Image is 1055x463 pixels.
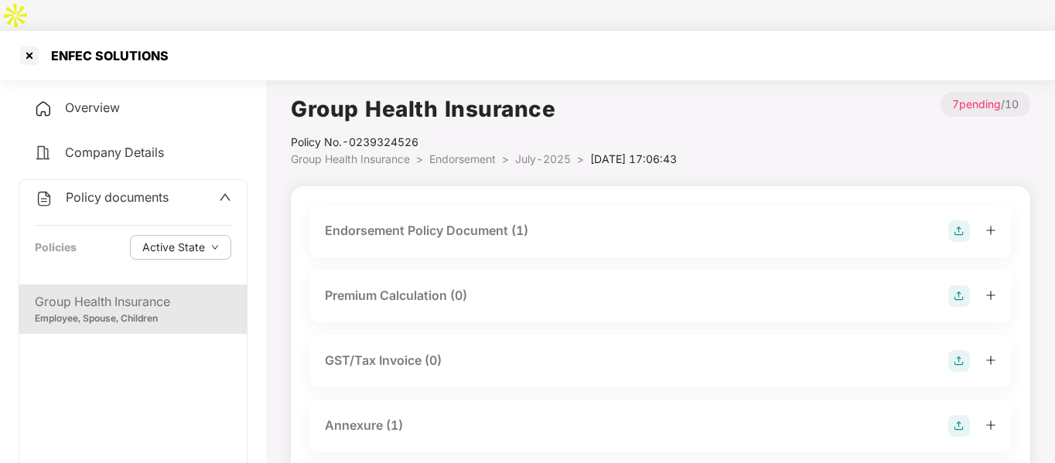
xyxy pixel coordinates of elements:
[34,100,53,118] img: svg+xml;base64,PHN2ZyB4bWxucz0iaHR0cDovL3d3dy53My5vcmcvMjAwMC9zdmciIHdpZHRoPSIyNCIgaGVpZ2h0PSIyNC...
[35,189,53,208] img: svg+xml;base64,PHN2ZyB4bWxucz0iaHR0cDovL3d3dy53My5vcmcvMjAwMC9zdmciIHdpZHRoPSIyNCIgaGVpZ2h0PSIyNC...
[577,152,584,165] span: >
[325,221,528,240] div: Endorsement Policy Document (1)
[590,152,677,165] span: [DATE] 17:06:43
[35,239,77,256] div: Policies
[34,144,53,162] img: svg+xml;base64,PHN2ZyB4bWxucz0iaHR0cDovL3d3dy53My5vcmcvMjAwMC9zdmciIHdpZHRoPSIyNCIgaGVpZ2h0PSIyNC...
[65,100,120,115] span: Overview
[35,292,231,312] div: Group Health Insurance
[429,152,496,165] span: Endorsement
[130,235,231,260] button: Active Statedown
[42,48,169,63] div: ENFEC SOLUTIONS
[985,290,996,301] span: plus
[985,420,996,431] span: plus
[35,312,231,326] div: Employee, Spouse, Children
[985,355,996,366] span: plus
[211,243,219,252] span: down
[515,152,571,165] span: July-2025
[948,415,970,437] img: svg+xml;base64,PHN2ZyB4bWxucz0iaHR0cDovL3d3dy53My5vcmcvMjAwMC9zdmciIHdpZHRoPSIyOCIgaGVpZ2h0PSIyOC...
[502,152,509,165] span: >
[291,92,677,126] h1: Group Health Insurance
[65,145,164,160] span: Company Details
[291,152,410,165] span: Group Health Insurance
[325,286,467,305] div: Premium Calculation (0)
[948,350,970,372] img: svg+xml;base64,PHN2ZyB4bWxucz0iaHR0cDovL3d3dy53My5vcmcvMjAwMC9zdmciIHdpZHRoPSIyOCIgaGVpZ2h0PSIyOC...
[219,191,231,203] span: up
[985,225,996,236] span: plus
[416,152,423,165] span: >
[941,92,1030,117] p: / 10
[66,189,169,205] span: Policy documents
[142,239,205,256] span: Active State
[325,416,403,435] div: Annexure (1)
[291,134,677,151] div: Policy No.- 0239324526
[952,97,1001,111] span: 7 pending
[948,220,970,242] img: svg+xml;base64,PHN2ZyB4bWxucz0iaHR0cDovL3d3dy53My5vcmcvMjAwMC9zdmciIHdpZHRoPSIyOCIgaGVpZ2h0PSIyOC...
[948,285,970,307] img: svg+xml;base64,PHN2ZyB4bWxucz0iaHR0cDovL3d3dy53My5vcmcvMjAwMC9zdmciIHdpZHRoPSIyOCIgaGVpZ2h0PSIyOC...
[325,351,442,370] div: GST/Tax Invoice (0)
